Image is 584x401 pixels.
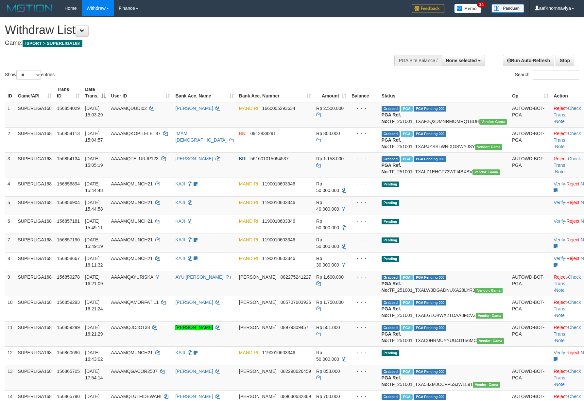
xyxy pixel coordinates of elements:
span: 156860696 [57,350,80,355]
span: Rp 501.000 [316,325,340,330]
a: [PERSON_NAME] [175,325,213,330]
a: Reject [554,106,567,111]
span: Rp 50.000.000 [316,181,339,193]
span: Copy 1190010603346 to clipboard [262,350,295,355]
span: PGA Pending [414,106,447,112]
div: - - - [352,130,376,137]
div: - - - [352,105,376,112]
span: 156854113 [57,131,80,136]
span: 156859278 [57,274,80,280]
a: Reject [554,369,567,374]
span: Rp 30.000.000 [316,256,339,268]
span: Copy 1190010603346 to clipboard [262,256,295,261]
span: [PERSON_NAME] [239,394,277,399]
span: [PERSON_NAME] [239,300,277,305]
span: AAAAMQDUDI02 [111,106,147,111]
td: 7 [5,234,15,252]
span: Grabbed [382,156,400,162]
a: Check Trans [554,131,581,143]
span: Copy 1660005293634 to clipboard [262,106,295,111]
a: [PERSON_NAME] [175,369,213,374]
span: [DATE] 15:49:11 [85,218,103,230]
img: MOTION_logo.png [5,3,55,13]
a: Note [555,119,565,124]
span: Marked by aafsengchandara [401,156,412,162]
h1: Withdraw List [5,24,383,37]
th: Status [379,83,509,102]
span: Copy 561601015054537 to clipboard [250,156,289,161]
span: PGA Pending [414,325,447,331]
span: [PERSON_NAME] [239,325,277,330]
span: 156859299 [57,325,80,330]
span: Rp 2.500.000 [316,106,344,111]
span: Grabbed [382,394,400,400]
td: AUTOWD-BOT-PGA [509,102,551,128]
td: SUPERLIGA168 [15,196,55,215]
a: Verify [554,218,565,224]
td: SUPERLIGA168 [15,271,55,296]
div: - - - [352,236,376,243]
span: 156858667 [57,256,80,261]
div: PGA Site Balance / [394,55,441,66]
th: Balance [349,83,379,102]
span: Copy 0912839291 to clipboard [250,131,276,136]
td: 8 [5,252,15,271]
a: KAJI [175,181,185,186]
label: Show entries [5,70,55,80]
img: Feedback.jpg [412,4,444,13]
span: Copy 089630632369 to clipboard [281,394,311,399]
span: Pending [382,200,399,206]
span: Marked by aafsoycanthlai [401,106,412,112]
span: Rp 700.000 [316,394,340,399]
td: SUPERLIGA168 [15,321,55,346]
span: Copy 1190010603346 to clipboard [262,181,295,186]
span: [DATE] 15:03:29 [85,106,103,117]
td: SUPERLIGA168 [15,152,55,178]
span: AAAAMQMUNCH21 [111,218,153,224]
div: - - - [352,349,376,356]
select: Showentries [16,70,41,80]
span: Vendor URL: https://trx31.1velocity.biz [475,144,503,150]
td: 1 [5,102,15,128]
a: Check Trans [554,106,581,117]
a: Check Trans [554,156,581,168]
span: [DATE] 16:21:29 [85,325,103,337]
a: Reject [566,200,579,205]
span: Marked by aafheankoy [401,300,412,305]
span: [DATE] 15:04:57 [85,131,103,143]
a: Reject [554,325,567,330]
img: panduan.png [491,4,524,13]
span: Marked by aafchhiseyha [401,131,412,137]
th: Amount: activate to sort column ascending [314,83,349,102]
td: AUTOWD-BOT-PGA [509,127,551,152]
span: PGA Pending [414,275,447,280]
div: - - - [352,155,376,162]
h4: Game: [5,40,383,46]
a: Check Trans [554,369,581,380]
a: Note [555,288,565,293]
span: [DATE] 15:05:19 [85,156,103,168]
span: Grabbed [382,369,400,375]
span: Pending [382,350,399,356]
b: PGA Ref. No: [382,137,401,149]
a: Reject [566,237,579,242]
td: 2 [5,127,15,152]
a: KAJI [175,350,185,355]
span: [DATE] 15:44:48 [85,181,103,193]
td: AUTOWD-BOT-PGA [509,152,551,178]
b: PGA Ref. No: [382,331,401,343]
span: Rp 1.600.000 [316,274,344,280]
td: 12 [5,346,15,365]
span: MANDIRI [239,350,258,355]
span: AAAAMQTELURJP123 [111,156,159,161]
td: SUPERLIGA168 [15,215,55,234]
a: Reject [566,218,579,224]
a: Reject [566,350,579,355]
div: - - - [352,181,376,187]
a: Note [555,338,565,343]
span: Pending [382,237,399,243]
td: SUPERLIGA168 [15,346,55,365]
a: Check Trans [554,325,581,337]
td: 13 [5,365,15,390]
a: [PERSON_NAME] [175,106,213,111]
